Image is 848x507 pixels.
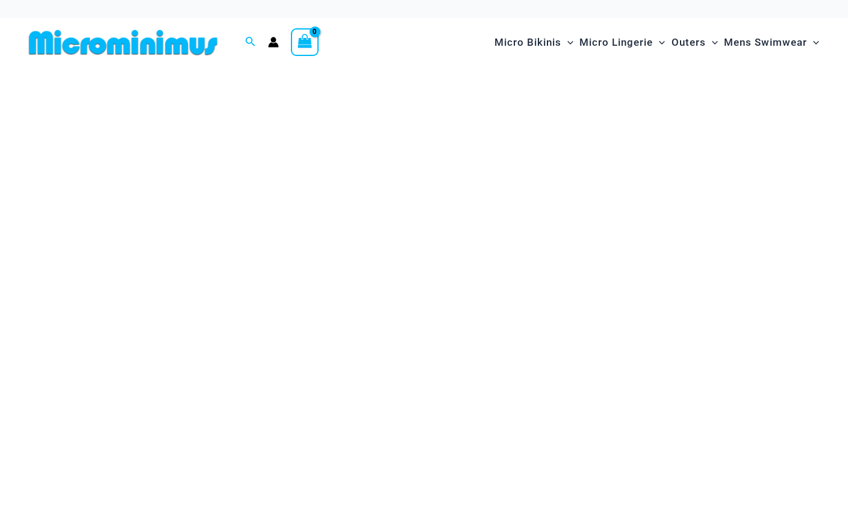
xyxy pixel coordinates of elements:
span: Micro Lingerie [579,27,653,58]
span: Menu Toggle [653,27,665,58]
span: Menu Toggle [561,27,573,58]
span: Micro Bikinis [494,27,561,58]
span: Menu Toggle [706,27,718,58]
a: View Shopping Cart, empty [291,28,319,56]
a: Micro LingerieMenu ToggleMenu Toggle [576,24,668,61]
a: Micro BikinisMenu ToggleMenu Toggle [491,24,576,61]
span: Outers [672,27,706,58]
img: MM SHOP LOGO FLAT [24,29,222,56]
a: Mens SwimwearMenu ToggleMenu Toggle [721,24,822,61]
a: Account icon link [268,37,279,48]
span: Mens Swimwear [724,27,807,58]
nav: Site Navigation [490,22,824,63]
a: OutersMenu ToggleMenu Toggle [669,24,721,61]
span: Menu Toggle [807,27,819,58]
a: Search icon link [245,35,256,50]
